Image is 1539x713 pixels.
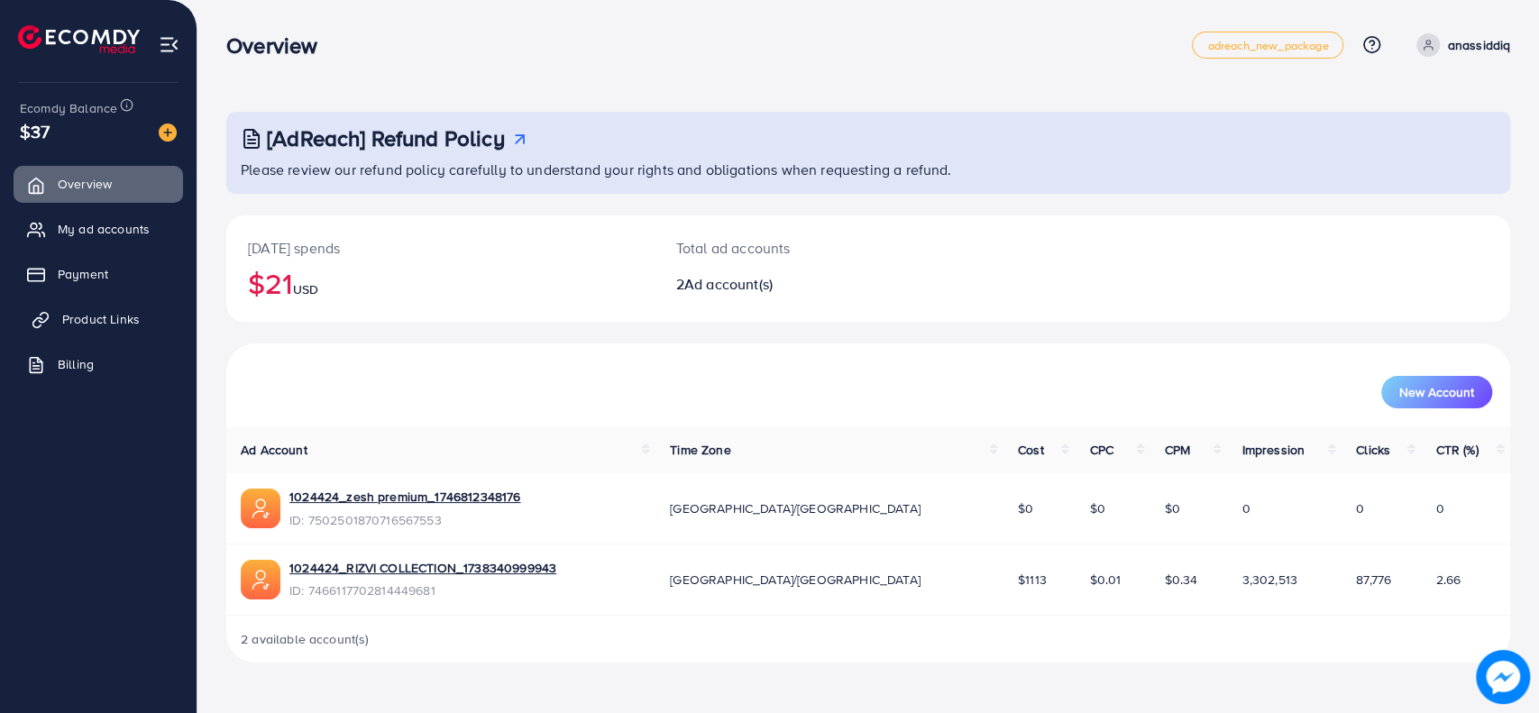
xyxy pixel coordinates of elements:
[1241,571,1296,589] span: 3,302,513
[1356,441,1390,459] span: Clicks
[159,34,179,55] img: menu
[18,25,140,53] img: logo
[289,488,520,506] a: 1024424_zesh premium_1746812348176
[1192,32,1343,59] a: adreach_new_package
[1089,571,1121,589] span: $0.01
[248,237,633,259] p: [DATE] spends
[1399,386,1474,398] span: New Account
[14,346,183,382] a: Billing
[1435,499,1443,517] span: 0
[676,237,954,259] p: Total ad accounts
[289,581,556,599] span: ID: 7466117702814449681
[676,276,954,293] h2: 2
[14,166,183,202] a: Overview
[62,310,140,328] span: Product Links
[20,99,117,117] span: Ecomdy Balance
[1356,499,1364,517] span: 0
[267,125,505,151] h3: [AdReach] Refund Policy
[1089,441,1113,459] span: CPC
[670,499,921,517] span: [GEOGRAPHIC_DATA]/[GEOGRAPHIC_DATA]
[1435,441,1478,459] span: CTR (%)
[14,211,183,247] a: My ad accounts
[248,266,633,300] h2: $21
[1165,499,1180,517] span: $0
[1409,33,1510,57] a: anassiddiq
[241,630,370,648] span: 2 available account(s)
[1018,441,1044,459] span: Cost
[58,175,112,193] span: Overview
[14,256,183,292] a: Payment
[20,118,50,144] span: $37
[1476,650,1530,704] img: image
[241,560,280,599] img: ic-ads-acc.e4c84228.svg
[58,220,150,238] span: My ad accounts
[1089,499,1104,517] span: $0
[1241,499,1250,517] span: 0
[670,571,921,589] span: [GEOGRAPHIC_DATA]/[GEOGRAPHIC_DATA]
[1018,571,1047,589] span: $1113
[14,301,183,337] a: Product Links
[1165,571,1198,589] span: $0.34
[1018,499,1033,517] span: $0
[1356,571,1391,589] span: 87,776
[1165,441,1190,459] span: CPM
[292,280,317,298] span: USD
[289,511,520,529] span: ID: 7502501870716567553
[58,355,94,373] span: Billing
[1447,34,1510,56] p: anassiddiq
[241,441,307,459] span: Ad Account
[1241,441,1305,459] span: Impression
[1207,40,1328,51] span: adreach_new_package
[58,265,108,283] span: Payment
[226,32,332,59] h3: Overview
[241,159,1499,180] p: Please review our refund policy carefully to understand your rights and obligations when requesti...
[241,489,280,528] img: ic-ads-acc.e4c84228.svg
[670,441,730,459] span: Time Zone
[159,123,177,142] img: image
[1435,571,1461,589] span: 2.66
[1381,376,1492,408] button: New Account
[684,274,773,294] span: Ad account(s)
[289,559,556,577] a: 1024424_RIZVI COLLECTION_1738340999943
